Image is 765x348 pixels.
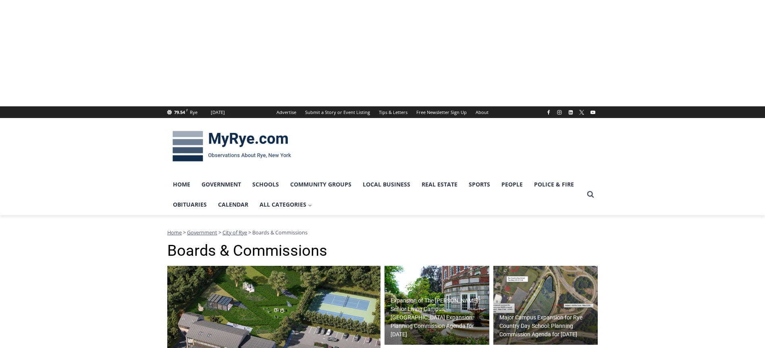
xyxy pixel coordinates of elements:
[285,174,357,195] a: Community Groups
[555,108,564,117] a: Instagram
[301,106,374,118] a: Submit a Story or Event Listing
[167,125,296,167] img: MyRye.com
[588,108,598,117] a: YouTube
[528,174,580,195] a: Police & Fire
[577,108,586,117] a: X
[357,174,416,195] a: Local Business
[254,195,318,215] a: All Categories
[212,195,254,215] a: Calendar
[471,106,493,118] a: About
[385,266,489,345] a: Expansion of The [PERSON_NAME] Senior Living Campus, [GEOGRAPHIC_DATA] Expansion: Planning Commis...
[385,266,489,345] img: (PHOTO: Under Items Pending Action at the June 10, 2025 Planning Commission meeting: Large expans...
[463,174,496,195] a: Sports
[493,266,598,345] a: Major Campus Expansion for Rye Country Day School: Planning Commission Agenda for [DATE]
[196,174,247,195] a: Government
[544,108,553,117] a: Facebook
[218,229,221,236] span: >
[174,109,185,115] span: 79.54
[247,174,285,195] a: Schools
[167,242,598,260] h1: Boards & Commissions
[167,174,583,215] nav: Primary Navigation
[187,229,217,236] a: Government
[190,109,197,116] div: Rye
[374,106,412,118] a: Tips & Letters
[272,106,301,118] a: Advertise
[260,200,312,209] span: All Categories
[211,109,225,116] div: [DATE]
[167,228,598,236] nav: Breadcrumbs
[583,187,598,202] button: View Search Form
[186,108,188,112] span: F
[496,174,528,195] a: People
[416,174,463,195] a: Real Estate
[391,296,487,339] h2: Expansion of The [PERSON_NAME] Senior Living Campus, [GEOGRAPHIC_DATA] Expansion: Planning Commis...
[412,106,471,118] a: Free Newsletter Sign Up
[222,229,247,236] a: City of Rye
[566,108,576,117] a: Linkedin
[167,174,196,195] a: Home
[167,229,182,236] a: Home
[183,229,186,236] span: >
[248,229,251,236] span: >
[252,229,308,236] span: Boards & Commissions
[499,313,596,339] h2: Major Campus Expansion for Rye Country Day School: Planning Commission Agenda for [DATE]
[272,106,493,118] nav: Secondary Navigation
[493,266,598,345] img: (PHOTO: Map shows the 8.971 acres the New York State Thruway Authority is selling to the private ...
[167,195,212,215] a: Obituaries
